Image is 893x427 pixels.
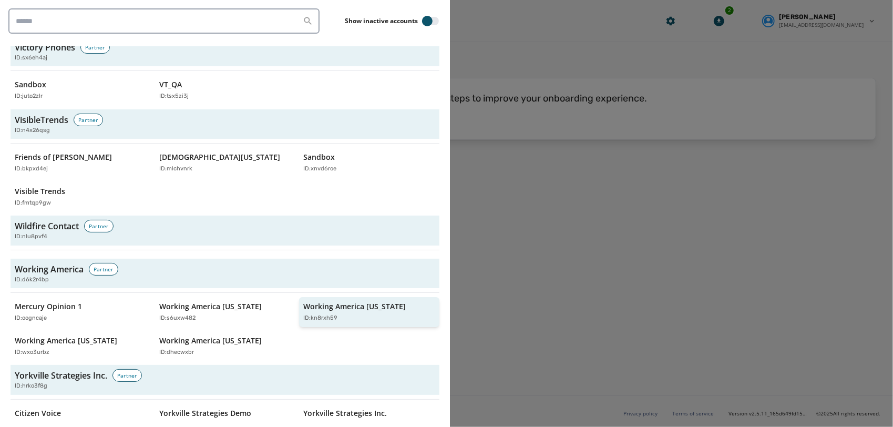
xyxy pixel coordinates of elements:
div: Partner [80,41,110,54]
p: ID: kn8rxh59 [303,314,337,323]
button: Friends of [PERSON_NAME]ID:bkpxd4ej [11,148,151,178]
p: Sandbox [15,79,46,90]
div: Partner [74,114,103,126]
span: ID: d6k2r4bp [15,276,49,284]
p: ID: bkpxd4ej [15,165,48,174]
div: Partner [112,369,142,382]
button: SandboxID:xnvd6roe [299,148,439,178]
p: Yorkville Strategies Demo [159,408,251,419]
span: ID: hrko3f8g [15,382,47,391]
button: Visible TrendsID:fmtqp9gw [11,182,151,212]
p: ID: s6uxw482 [159,314,196,323]
p: ID: juto2zlr [15,92,43,101]
p: Visible Trends [15,186,65,197]
span: ID: nlu8pvf4 [15,232,47,241]
h3: Wildfire Contact [15,220,79,232]
div: Partner [84,220,114,232]
p: Working America [US_STATE] [303,301,406,312]
button: Working America [US_STATE]ID:s6uxw482 [155,297,295,327]
span: ID: n4x26qsg [15,126,50,135]
p: Working America [US_STATE] [159,301,262,312]
p: VT_QA [159,79,182,90]
p: [DEMOGRAPHIC_DATA][US_STATE] [159,152,280,162]
span: ID: sx6eh4aj [15,54,47,63]
p: Friends of [PERSON_NAME] [15,152,112,162]
p: ID: dhecwxbr [159,348,194,357]
p: Mercury Opinion 1 [15,301,82,312]
button: Mercury Opinion 1ID:oogncaje [11,297,151,327]
button: Working AmericaPartnerID:d6k2r4bp [11,259,439,289]
h3: VisibleTrends [15,114,68,126]
h3: Working America [15,263,84,276]
button: SandboxID:juto2zlr [11,75,151,105]
p: Yorkville Strategies Inc. [303,408,387,419]
button: Working America [US_STATE]ID:kn8rxh59 [299,297,439,327]
p: Working America [US_STATE] [159,335,262,346]
button: VisibleTrendsPartnerID:n4x26qsg [11,109,439,139]
p: ID: xnvd6roe [303,165,336,174]
p: ID: fmtqp9gw [15,199,51,208]
p: ID: oogncaje [15,314,47,323]
button: Wildfire ContactPartnerID:nlu8pvf4 [11,216,439,246]
label: Show inactive accounts [345,17,418,25]
h3: Victory Phones [15,41,75,54]
button: VT_QAID:tsx5zi3j [155,75,295,105]
h3: Yorkville Strategies Inc. [15,369,107,382]
p: Working America [US_STATE] [15,335,117,346]
button: Yorkville Strategies Inc.PartnerID:hrko3f8g [11,365,439,395]
div: Partner [89,263,118,276]
p: Sandbox [303,152,335,162]
button: [DEMOGRAPHIC_DATA][US_STATE]ID:mlchvnrk [155,148,295,178]
p: Citizen Voice [15,408,61,419]
button: Working America [US_STATE]ID:dhecwxbr [155,331,295,361]
button: Victory PhonesPartnerID:sx6eh4aj [11,37,439,67]
button: Working America [US_STATE]ID:wxo3urbz [11,331,151,361]
p: ID: tsx5zi3j [159,92,189,101]
p: ID: wxo3urbz [15,348,49,357]
p: ID: mlchvnrk [159,165,192,174]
